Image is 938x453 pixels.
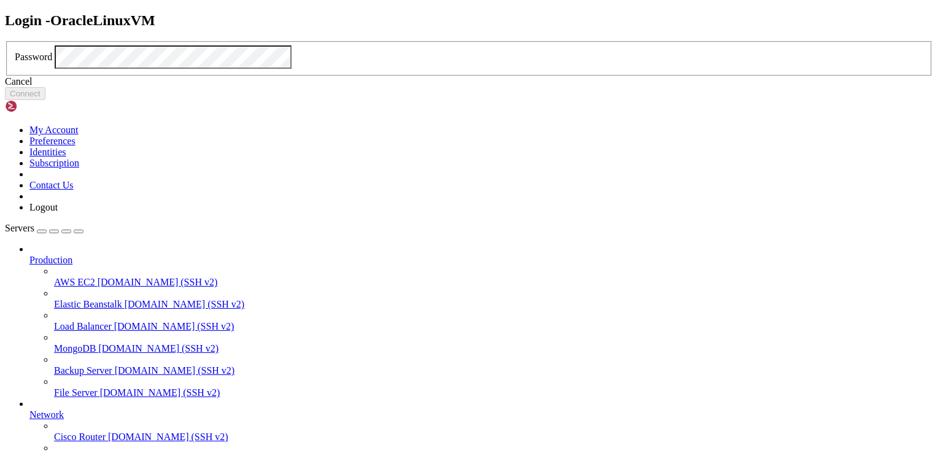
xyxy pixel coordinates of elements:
span: Servers [5,223,34,233]
span: MongoDB [54,343,96,354]
span: [DOMAIN_NAME] (SSH v2) [100,387,220,398]
span: [DOMAIN_NAME] (SSH v2) [125,299,245,309]
img: Shellngn [5,100,76,112]
li: MongoDB [DOMAIN_NAME] (SSH v2) [54,332,933,354]
a: AWS EC2 [DOMAIN_NAME] (SSH v2) [54,277,933,288]
span: [DOMAIN_NAME] (SSH v2) [98,277,218,287]
li: Load Balancer [DOMAIN_NAME] (SSH v2) [54,310,933,332]
span: File Server [54,387,98,398]
span: Elastic Beanstalk [54,299,122,309]
span: [DOMAIN_NAME] (SSH v2) [115,365,235,376]
span: Network [29,409,64,420]
a: Cisco Router [DOMAIN_NAME] (SSH v2) [54,432,933,443]
a: My Account [29,125,79,135]
li: File Server [DOMAIN_NAME] (SSH v2) [54,376,933,398]
span: Cisco Router [54,432,106,442]
h2: Login - OracleLinuxVM [5,12,933,29]
a: Network [29,409,933,420]
span: AWS EC2 [54,277,95,287]
a: Load Balancer [DOMAIN_NAME] (SSH v2) [54,321,933,332]
li: Elastic Beanstalk [DOMAIN_NAME] (SSH v2) [54,288,933,310]
a: MongoDB [DOMAIN_NAME] (SSH v2) [54,343,933,354]
a: Contact Us [29,180,74,190]
a: File Server [DOMAIN_NAME] (SSH v2) [54,387,933,398]
span: Backup Server [54,365,112,376]
li: Cisco Router [DOMAIN_NAME] (SSH v2) [54,420,933,443]
li: AWS EC2 [DOMAIN_NAME] (SSH v2) [54,266,933,288]
button: Connect [5,87,45,100]
a: Production [29,255,933,266]
label: Password [15,52,52,62]
a: Preferences [29,136,76,146]
a: Servers [5,223,83,233]
span: [DOMAIN_NAME] (SSH v2) [114,321,234,331]
li: Backup Server [DOMAIN_NAME] (SSH v2) [54,354,933,376]
div: Cancel [5,76,933,87]
a: Backup Server [DOMAIN_NAME] (SSH v2) [54,365,933,376]
li: Production [29,244,933,398]
span: Production [29,255,72,265]
span: [DOMAIN_NAME] (SSH v2) [98,343,219,354]
span: [DOMAIN_NAME] (SSH v2) [108,432,228,442]
div: (0, 1) [5,15,10,26]
span: Load Balancer [54,321,112,331]
a: Identities [29,147,66,157]
x-row: Connecting [TECHNICAL_ID]... [5,5,778,15]
a: Elastic Beanstalk [DOMAIN_NAME] (SSH v2) [54,299,933,310]
a: Logout [29,202,58,212]
a: Subscription [29,158,79,168]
